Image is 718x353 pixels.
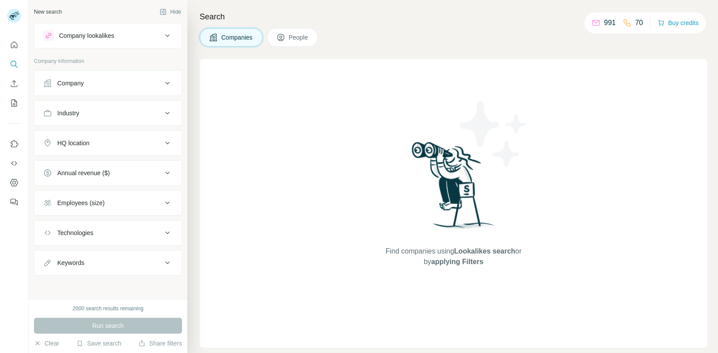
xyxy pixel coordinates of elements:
button: Use Surfe on LinkedIn [7,136,21,152]
button: Quick start [7,37,21,53]
div: Keywords [57,258,84,267]
button: Company [34,73,182,94]
span: Companies [221,33,253,42]
div: 2000 search results remaining [73,305,144,313]
button: Clear [34,339,59,348]
span: Lookalikes search [454,247,515,255]
button: HQ location [34,132,182,154]
button: Feedback [7,194,21,210]
button: Hide [153,5,187,18]
span: Find companies using or by [383,246,524,267]
button: Industry [34,103,182,124]
h4: Search [200,11,707,23]
div: Annual revenue ($) [57,169,110,177]
button: Buy credits [658,17,699,29]
button: Save search [76,339,121,348]
img: Surfe Illustration - Woman searching with binoculars [408,140,499,238]
span: applying Filters [431,258,483,265]
div: Industry [57,109,79,118]
img: Surfe Illustration - Stars [454,94,533,173]
button: Share filters [138,339,182,348]
button: Search [7,56,21,72]
button: Annual revenue ($) [34,162,182,184]
div: New search [34,8,62,16]
button: My lists [7,95,21,111]
button: Company lookalikes [34,25,182,46]
p: 991 [604,18,616,28]
button: Enrich CSV [7,76,21,92]
div: Employees (size) [57,199,104,207]
div: HQ location [57,139,89,147]
button: Dashboard [7,175,21,191]
div: Technologies [57,228,93,237]
div: Company [57,79,84,88]
button: Technologies [34,222,182,243]
button: Employees (size) [34,192,182,213]
span: People [289,33,309,42]
button: Keywords [34,252,182,273]
div: Company lookalikes [59,31,114,40]
p: Company information [34,57,182,65]
p: 70 [635,18,643,28]
button: Use Surfe API [7,155,21,171]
